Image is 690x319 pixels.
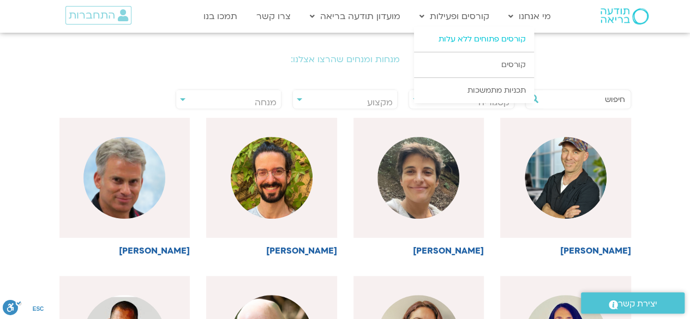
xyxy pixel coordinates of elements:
h6: [PERSON_NAME] [206,246,337,256]
span: יצירת קשר [618,297,657,311]
input: חיפוש [542,90,625,109]
img: %D7%A0%D7%A2%D7%9D-%D7%92%D7%A8%D7%99%D7%99%D7%A3-1.jpg [377,137,459,219]
a: יצירת קשר [581,292,685,314]
h6: [PERSON_NAME] [59,246,190,256]
a: צרו קשר [251,6,296,27]
span: מנחה [255,97,277,109]
a: התחברות [65,6,131,25]
img: תודעה בריאה [601,8,649,25]
a: [PERSON_NAME] [206,118,337,256]
a: [PERSON_NAME] [59,118,190,256]
img: %D7%A2%D7%A0%D7%91%D7%A8-%D7%91%D7%A8-%D7%A7%D7%9E%D7%94.png [83,137,165,219]
a: קורסים פתוחים ללא עלות [414,27,534,52]
img: %D7%A9%D7%92%D7%91-%D7%94%D7%95%D7%A8%D7%95%D7%91%D7%99%D7%A5.jpg [231,137,313,219]
a: מי אנחנו [503,6,556,27]
a: קורסים [414,52,534,77]
span: התחברות [69,9,115,21]
h2: מנחות ומנחים שהרצו אצלנו: [40,55,651,64]
span: מקצוע [367,97,393,109]
a: [PERSON_NAME] [500,118,631,256]
a: [PERSON_NAME] [353,118,484,256]
h6: [PERSON_NAME] [500,246,631,256]
h6: [PERSON_NAME] [353,246,484,256]
img: %D7%96%D7%99%D7%95%D7%90%D7%9F-.png [525,137,607,219]
a: תכניות מתמשכות [414,78,534,103]
a: מועדון תודעה בריאה [304,6,406,27]
a: תמכו בנו [198,6,243,27]
a: קורסים ופעילות [414,6,495,27]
